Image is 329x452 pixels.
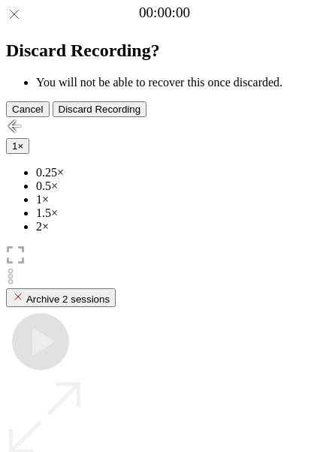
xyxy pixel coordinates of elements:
div: Archive 2 sessions [12,291,110,305]
button: Discard Recording [53,101,147,117]
a: 00:00:00 [139,5,190,21]
button: Archive 2 sessions [6,288,116,307]
li: 0.25× [36,166,323,179]
button: Cancel [6,101,50,117]
li: 0.5× [36,179,323,193]
li: 1× [36,193,323,206]
h2: Discard Recording? [6,41,323,61]
button: 1× [6,138,29,154]
li: 1.5× [36,206,323,220]
span: 1 [12,140,17,152]
li: 2× [36,220,323,234]
li: You will not be able to recover this once discarded. [36,76,323,89]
